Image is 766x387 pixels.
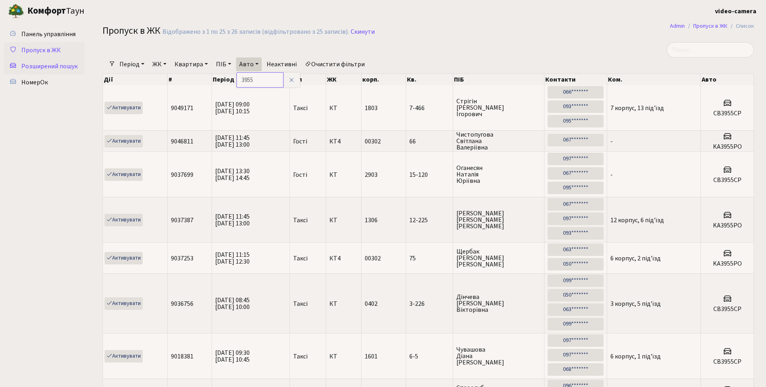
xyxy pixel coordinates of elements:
span: Таксі [293,255,308,262]
span: Оганесян Наталія Юріївна [456,165,541,184]
b: video-camera [715,7,756,16]
span: [DATE] 09:00 [DATE] 10:15 [215,100,250,116]
th: Дії [103,74,168,85]
a: Квартира [171,57,211,71]
h5: СВ3955СР [704,110,750,117]
span: [DATE] 09:30 [DATE] 10:45 [215,348,250,364]
span: Пропуск в ЖК [103,24,160,38]
span: Розширений пошук [21,62,78,71]
h5: CB3955CP [704,176,750,184]
h5: KA3955PO [704,222,750,229]
span: [DATE] 11:15 [DATE] 12:30 [215,250,250,266]
span: Чистопугова Світлана Валеріївна [456,131,541,151]
span: Гості [293,138,307,145]
span: 9046811 [171,137,193,146]
span: 9036756 [171,299,193,308]
a: ПІБ [213,57,234,71]
span: Гості [293,172,307,178]
span: - [610,137,613,146]
img: logo.png [8,3,24,19]
a: Активувати [105,297,143,310]
a: Скинути [351,28,375,36]
a: video-camera [715,6,756,16]
span: [DATE] 11:45 [DATE] 13:00 [215,133,250,149]
span: 15-120 [409,172,449,178]
span: 6-5 [409,353,449,360]
span: 75 [409,255,449,262]
a: Активувати [105,135,143,147]
span: Чувашова Діана [PERSON_NAME] [456,346,541,366]
a: Активувати [105,350,143,362]
span: Дінчева [PERSON_NAME] Вікторівна [456,294,541,313]
span: [DATE] 11:45 [DATE] 13:00 [215,212,250,228]
th: ЖК [326,74,361,85]
a: Пропуск в ЖК [693,22,727,30]
span: КТ4 [329,138,358,145]
th: # [168,74,212,85]
span: КТ [329,172,358,178]
th: ПІБ [453,74,545,85]
span: Таксі [293,105,308,111]
span: 7-466 [409,105,449,111]
span: Стрігін [PERSON_NAME] Ігорович [456,98,541,117]
span: 00302 [365,254,381,263]
a: Активувати [105,168,143,181]
a: Admin [670,22,685,30]
span: Таксі [293,353,308,360]
span: - [610,170,613,179]
span: 66 [409,138,449,145]
h5: СВ3955СР [704,305,750,313]
th: Авто [701,74,754,85]
a: Панель управління [4,26,84,42]
span: 2903 [365,170,378,179]
span: 00302 [365,137,381,146]
th: Ком. [607,74,701,85]
a: Авто [236,57,262,71]
span: КТ [329,301,358,307]
button: Переключити навігацію [101,4,121,18]
span: 9049171 [171,104,193,113]
span: Щербак [PERSON_NAME] [PERSON_NAME] [456,248,541,268]
span: 12-225 [409,217,449,223]
span: 9037699 [171,170,193,179]
th: Контакти [544,74,607,85]
h5: KA3955PO [704,143,750,151]
span: 9037253 [171,254,193,263]
a: Очистити фільтри [302,57,368,71]
a: Період [116,57,148,71]
span: 9018381 [171,352,193,361]
span: 6 корпус, 1 під'їзд [610,352,661,361]
span: 9037387 [171,216,193,225]
span: Таксі [293,217,308,223]
span: НомерОк [21,78,48,87]
div: Відображено з 1 по 25 з 26 записів (відфільтровано з 25 записів). [162,28,349,36]
span: Панель управління [21,30,76,39]
span: КТ [329,353,358,360]
h5: KA3955PO [704,260,750,268]
span: 3-226 [409,301,449,307]
nav: breadcrumb [658,18,766,35]
b: Комфорт [27,4,66,17]
a: Неактивні [263,57,300,71]
th: Кв. [406,74,453,85]
span: 6 корпус, 2 під'їзд [610,254,661,263]
span: 0402 [365,299,378,308]
span: КТ [329,105,358,111]
input: Пошук... [667,42,754,57]
a: Активувати [105,214,143,226]
span: КТ4 [329,255,358,262]
span: 7 корпус, 13 під'їзд [610,104,664,113]
th: Тип [290,74,327,85]
span: Таун [27,4,84,18]
a: Розширений пошук [4,58,84,74]
h5: CB3955CP [704,358,750,366]
span: 3 корпус, 5 під'їзд [610,299,661,308]
span: 12 корпус, 6 під'їзд [610,216,664,225]
a: Активувати [105,102,143,114]
span: 1803 [365,104,378,113]
span: [PERSON_NAME] [PERSON_NAME] [PERSON_NAME] [456,210,541,229]
a: НомерОк [4,74,84,90]
a: Пропуск в ЖК [4,42,84,58]
span: 1306 [365,216,378,225]
li: Список [727,22,754,31]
